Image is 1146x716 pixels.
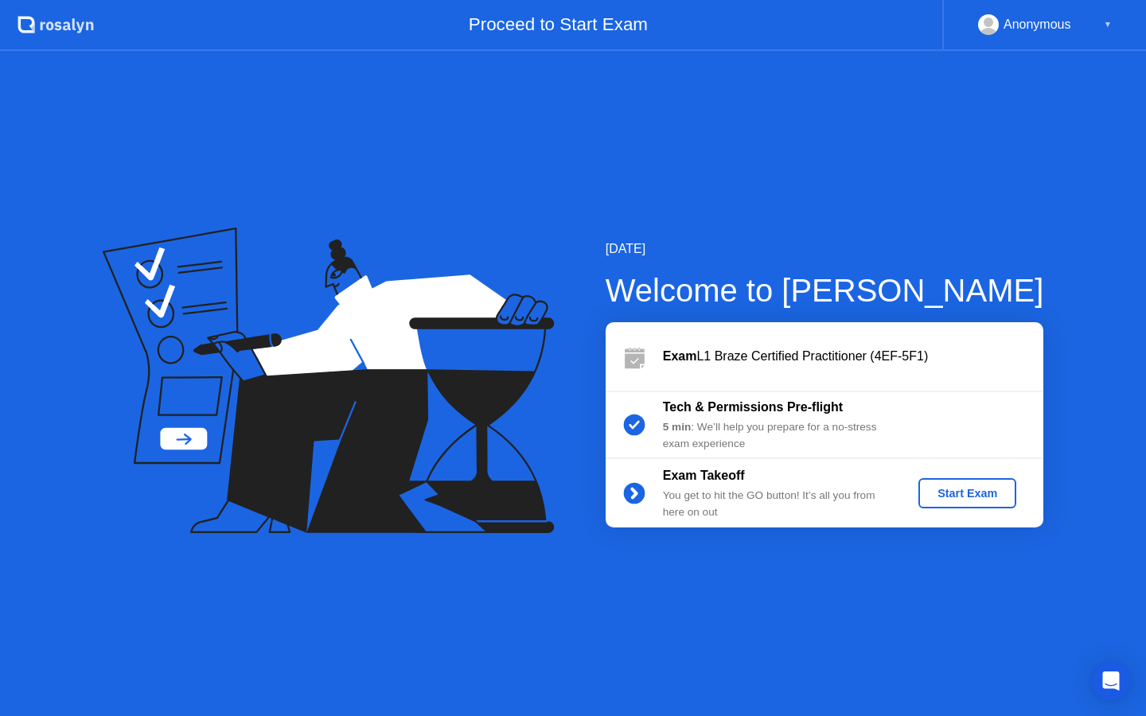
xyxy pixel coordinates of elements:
div: Open Intercom Messenger [1092,662,1130,700]
div: ▼ [1104,14,1112,35]
button: Start Exam [918,478,1016,508]
b: Tech & Permissions Pre-flight [663,400,843,414]
div: [DATE] [606,239,1044,259]
div: Anonymous [1004,14,1071,35]
b: Exam [663,349,697,363]
div: Start Exam [925,487,1010,500]
div: Welcome to [PERSON_NAME] [606,267,1044,314]
div: L1 Braze Certified Practitioner (4EF-5F1) [663,347,1043,366]
div: You get to hit the GO button! It’s all you from here on out [663,488,892,520]
b: Exam Takeoff [663,469,745,482]
b: 5 min [663,421,692,433]
div: : We’ll help you prepare for a no-stress exam experience [663,419,892,452]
